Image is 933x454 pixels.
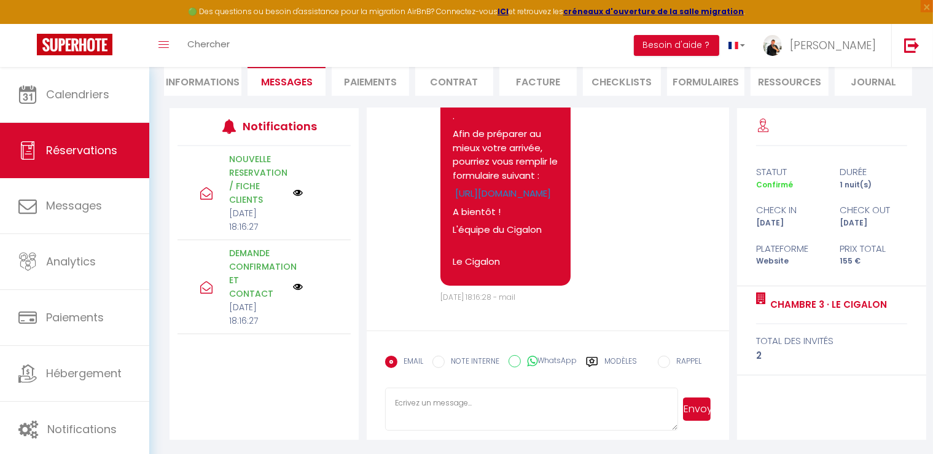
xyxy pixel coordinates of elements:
span: [PERSON_NAME] [790,37,876,53]
img: Super Booking [37,34,112,55]
span: Notifications [47,421,117,437]
span: [DATE] 18:16:28 - mail [440,292,515,302]
label: EMAIL [397,356,423,369]
label: WhatsApp [521,355,577,369]
label: RAPPEL [670,356,701,369]
span: Analytics [46,254,96,269]
label: NOTE INTERNE [445,356,499,369]
li: FORMULAIRES [667,66,744,96]
div: 2 [756,348,907,363]
p: NOUVELLE RESERVATION / FICHE CLIENTS [229,152,285,206]
img: NO IMAGE [293,188,303,198]
li: CHECKLISTS [583,66,660,96]
div: 155 € [832,256,915,267]
a: ... [PERSON_NAME] [754,24,891,67]
div: [DATE] [748,217,832,229]
div: check out [832,203,915,217]
button: Ouvrir le widget de chat LiveChat [10,5,47,42]
span: Messages [261,75,313,89]
span: Chercher [187,37,230,50]
p: A bientôt ! [453,205,558,219]
img: logout [904,37,919,53]
span: Hébergement [46,366,122,381]
span: Calendriers [46,87,109,102]
div: check in [748,203,832,217]
p: [DATE] 18:16:27 [229,300,285,327]
li: Facture [499,66,577,96]
img: ... [763,35,782,56]
a: [URL][DOMAIN_NAME] [455,187,551,200]
img: NO IMAGE [293,282,303,292]
div: total des invités [756,334,907,348]
a: ICI [498,6,509,17]
button: Envoyer [683,397,711,421]
p: [DATE] 18:16:27 [229,206,285,233]
button: Besoin d'aide ? [634,35,719,56]
p: L'équipe du Cigalon [453,223,558,237]
div: [DATE] [832,217,915,229]
li: Ressources [751,66,828,96]
h3: Notifications [243,112,314,140]
p: Afin de préparer au mieux votre arrivée, pourriez vous remplir le formulaire suivant : [453,127,558,182]
div: durée [832,165,915,179]
p: Le Cigalon [453,255,558,269]
span: Confirmé [756,179,793,190]
li: Informations [164,66,241,96]
a: créneaux d'ouverture de la salle migration [563,6,744,17]
label: Modèles [604,356,637,377]
div: Plateforme [748,241,832,256]
li: Paiements [332,66,409,96]
span: Messages [46,198,102,213]
div: 1 nuit(s) [832,179,915,191]
div: Website [748,256,832,267]
div: statut [748,165,832,179]
a: Chambre 3 · Le Cigalon [766,297,887,312]
li: Journal [835,66,912,96]
span: Paiements [46,310,104,325]
p: DEMANDE CONFIRMATION ET CONTACT [229,246,285,300]
li: Contrat [415,66,493,96]
div: Prix total [832,241,915,256]
span: Réservations [46,143,117,158]
a: Chercher [178,24,239,67]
